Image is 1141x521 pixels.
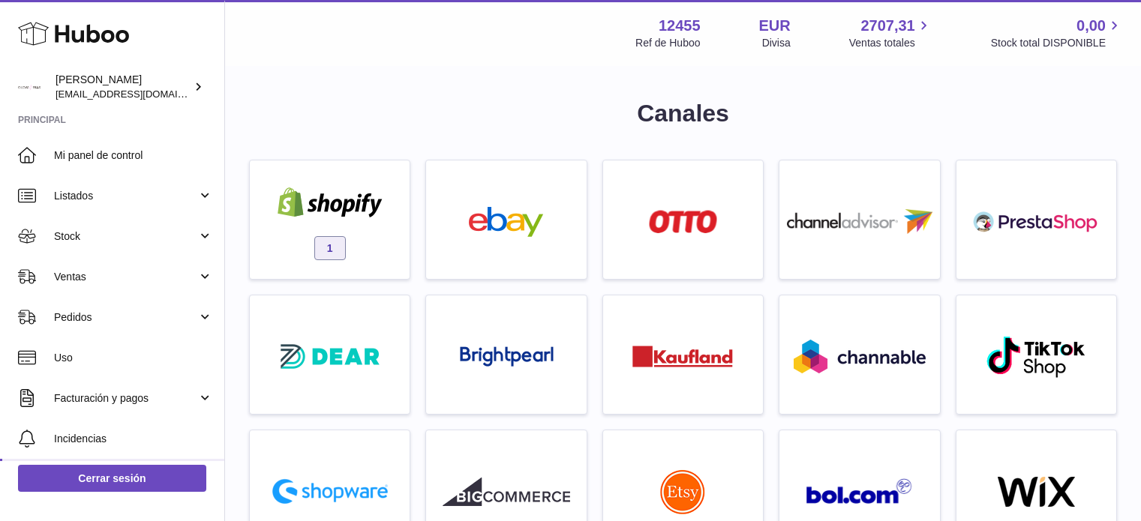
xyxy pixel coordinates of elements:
img: roseta-kaufland [632,346,733,367]
div: Ref de Huboo [635,36,700,50]
img: roseta-shopware [266,473,394,510]
span: Ventas [54,270,197,284]
span: Incidencias [54,432,213,446]
img: roseta-otto [649,210,717,233]
img: roseta-channable [794,340,926,373]
div: Divisa [762,36,791,50]
a: shopify 1 [257,168,402,271]
img: roseta-etsy [660,469,705,514]
a: roseta-channable [787,303,932,406]
span: Listados [54,189,197,203]
span: 2707,31 [860,16,914,36]
a: roseta-tiktokshop [964,303,1109,406]
a: roseta-channel-advisor [787,168,932,271]
img: pedidos@glowrias.com [18,76,41,98]
span: Pedidos [54,310,197,325]
a: roseta-brightpearl [434,303,578,406]
h1: Canales [249,97,1117,130]
img: roseta-prestashop [972,207,1100,237]
a: roseta-dear [257,303,402,406]
img: roseta-tiktokshop [986,335,1087,379]
a: Cerrar sesión [18,465,206,492]
img: roseta-channel-advisor [787,209,932,234]
img: shopify [266,187,394,217]
img: roseta-dear [276,340,384,373]
span: 1 [314,236,346,260]
span: Mi panel de control [54,148,213,163]
strong: EUR [759,16,791,36]
img: wix [972,477,1100,507]
span: [EMAIL_ADDRESS][DOMAIN_NAME] [56,88,221,100]
img: ebay [443,207,570,237]
span: Uso [54,351,213,365]
span: Stock total DISPONIBLE [991,36,1123,50]
a: 2707,31 Ventas totales [849,16,932,50]
a: roseta-kaufland [611,303,755,406]
div: [PERSON_NAME] [56,73,191,101]
a: roseta-prestashop [964,168,1109,271]
a: 0,00 Stock total DISPONIBLE [991,16,1123,50]
img: roseta-brightpearl [460,346,554,367]
span: Stock [54,229,197,244]
img: roseta-bigcommerce [443,477,570,507]
span: Ventas totales [849,36,932,50]
a: ebay [434,168,578,271]
span: Facturación y pagos [54,391,197,406]
a: roseta-otto [611,168,755,271]
span: 0,00 [1076,16,1106,36]
img: roseta-bol [806,478,913,505]
strong: 12455 [659,16,701,36]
